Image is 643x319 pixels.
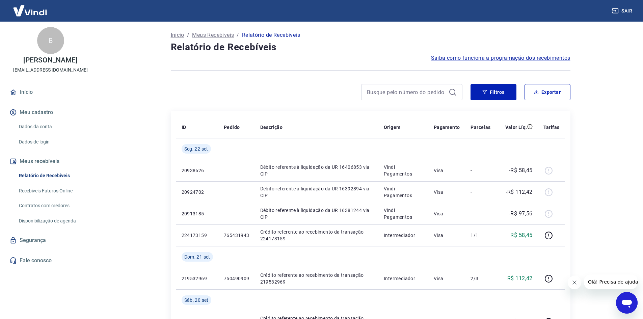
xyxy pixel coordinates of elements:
p: 20913185 [182,210,213,217]
p: Visa [434,232,460,239]
button: Exportar [525,84,570,100]
p: Visa [434,210,460,217]
p: 750490909 [224,275,249,282]
p: Visa [434,275,460,282]
p: [EMAIL_ADDRESS][DOMAIN_NAME] [13,67,88,74]
span: Seg, 22 set [184,145,208,152]
p: 2/3 [471,275,490,282]
div: B [37,27,64,54]
a: Recebíveis Futuros Online [16,184,93,198]
p: Origem [384,124,400,131]
p: 1/1 [471,232,490,239]
p: Crédito referente ao recebimento da transação 224173159 [260,229,373,242]
p: Débito referente à liquidação da UR 16406853 via CIP [260,164,373,177]
h4: Relatório de Recebíveis [171,41,570,54]
a: Início [171,31,184,39]
p: Relatório de Recebíveis [242,31,300,39]
span: Dom, 21 set [184,254,210,260]
p: 224173159 [182,232,213,239]
button: Sair [611,5,635,17]
p: Valor Líq. [505,124,527,131]
a: Meus Recebíveis [192,31,234,39]
p: Crédito referente ao recebimento da transação 219532969 [260,272,373,285]
p: -R$ 97,56 [509,210,533,218]
p: - [471,167,490,174]
button: Meu cadastro [8,105,93,120]
a: Dados de login [16,135,93,149]
button: Meus recebíveis [8,154,93,169]
p: [PERSON_NAME] [23,57,77,64]
p: Débito referente à liquidação da UR 16381244 via CIP [260,207,373,220]
a: Contratos com credores [16,199,93,213]
img: Vindi [8,0,52,21]
iframe: Fechar mensagem [568,276,581,289]
p: 20938626 [182,167,213,174]
iframe: Botão para abrir a janela de mensagens [616,292,638,314]
p: / [187,31,189,39]
p: 20924702 [182,189,213,195]
a: Relatório de Recebíveis [16,169,93,183]
p: -R$ 112,42 [506,188,533,196]
p: 765431943 [224,232,249,239]
p: Parcelas [471,124,490,131]
p: Visa [434,189,460,195]
p: Vindi Pagamentos [384,164,423,177]
p: ID [182,124,186,131]
p: Intermediador [384,232,423,239]
a: Saiba como funciona a programação dos recebimentos [431,54,570,62]
p: Pedido [224,124,240,131]
p: -R$ 58,45 [509,166,533,175]
p: Descrição [260,124,283,131]
iframe: Mensagem da empresa [584,274,638,289]
a: Disponibilização de agenda [16,214,93,228]
p: - [471,189,490,195]
input: Busque pelo número do pedido [367,87,446,97]
a: Início [8,85,93,100]
a: Dados da conta [16,120,93,134]
p: Pagamento [434,124,460,131]
p: / [237,31,239,39]
p: Tarifas [543,124,560,131]
p: Visa [434,167,460,174]
p: Intermediador [384,275,423,282]
p: Vindi Pagamentos [384,185,423,199]
p: R$ 112,42 [507,274,533,283]
span: Olá! Precisa de ajuda? [4,5,57,10]
a: Segurança [8,233,93,248]
p: - [471,210,490,217]
span: Sáb, 20 set [184,297,209,303]
p: Vindi Pagamentos [384,207,423,220]
button: Filtros [471,84,516,100]
a: Fale conosco [8,253,93,268]
p: R$ 58,45 [510,231,532,239]
p: Débito referente à liquidação da UR 16392894 via CIP [260,185,373,199]
p: 219532969 [182,275,213,282]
